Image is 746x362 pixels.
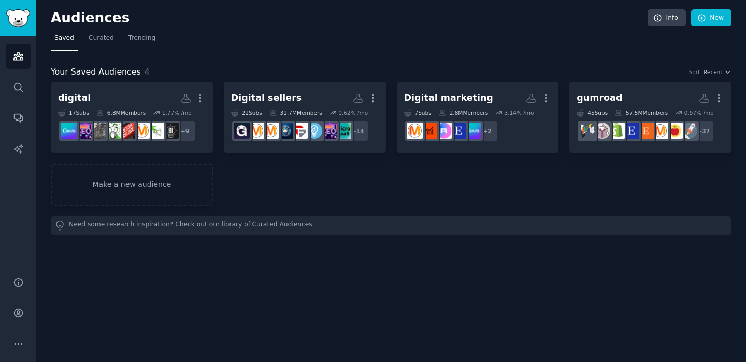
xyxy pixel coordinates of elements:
span: Saved [54,34,74,43]
img: canva [61,123,77,139]
img: Rarible [436,123,452,139]
div: 6.8M Members [96,109,146,117]
span: 4 [145,67,150,77]
img: Etsy [638,123,654,139]
img: Gameflip [234,123,250,139]
div: + 9 [174,120,196,142]
div: Digital marketing [404,92,493,105]
div: digital [58,92,91,105]
img: books [594,123,610,139]
div: + 14 [347,120,369,142]
div: 45 Sub s [577,109,608,117]
img: EtsySellers [623,123,639,139]
img: digitalproductselling [421,123,437,139]
div: 0.97 % /mo [684,109,714,117]
div: 3.14 % /mo [505,109,534,117]
img: DigitalMarketing [134,123,150,139]
span: Recent [704,68,722,76]
div: Digital sellers [231,92,302,105]
a: Info [648,9,686,27]
img: Teachers [667,123,683,139]
div: 17 Sub s [58,109,89,117]
img: MarketingTipsAndTools [292,123,308,139]
img: digital_marketing [277,123,293,139]
div: 22 Sub s [231,109,262,117]
img: shopify [609,123,625,139]
div: Sort [689,68,700,76]
a: Digital sellers22Subs31.7MMembers0.62% /mo+14microsaasSEO_Digital_MarketingEntrepreneurMarketingT... [224,82,386,153]
a: Curated Audiences [252,220,312,231]
div: 0.62 % /mo [338,109,368,117]
img: HowEarnMoneyOnline [119,123,135,139]
div: gumroad [577,92,622,105]
div: 57.5M Members [615,109,668,117]
img: SEO_Digital_Marketing [321,123,337,139]
div: 1.77 % /mo [162,109,192,117]
img: Business_Ideas [163,123,179,139]
img: Entrepreneur [306,123,322,139]
a: Saved [51,30,78,51]
img: SEO_Digital_Marketing [76,123,92,139]
img: marketing [263,123,279,139]
img: microsaas [335,123,351,139]
div: Need some research inspiration? Check out our library of [51,216,731,235]
div: + 2 [477,120,498,142]
div: + 37 [693,120,714,142]
a: gumroad45Subs57.5MMembers0.97% /mo+37startupsTeachersmarketingEtsyEtsySellersshopifybooksebooks [569,82,731,153]
img: GummySearch logo [6,9,30,27]
img: EtsySellers [450,123,466,139]
img: canva [465,123,481,139]
img: startups [681,123,697,139]
div: 31.7M Members [269,109,322,117]
img: MakeMoney [105,123,121,139]
a: Digital marketing7Subs2.8MMembers3.14% /mo+2canvaEtsySellersRaribledigitalproductsellingDigitalMa... [397,82,559,153]
div: 7 Sub s [404,109,432,117]
img: DigitalMarketing [407,123,423,139]
img: ebooks [580,123,596,139]
img: artbusiness [148,123,164,139]
h2: Audiences [51,10,648,26]
img: marketing [652,123,668,139]
span: Trending [128,34,155,43]
div: 2.8M Members [439,109,488,117]
img: DigitalMarketing [248,123,264,139]
button: Recent [704,68,731,76]
a: Trending [125,30,159,51]
a: digital17Subs6.8MMembers1.77% /mo+9Business_IdeasartbusinessDigitalMarketingHowEarnMoneyOnlineMak... [51,82,213,153]
img: SellArt [90,123,106,139]
a: New [691,9,731,27]
span: Your Saved Audiences [51,66,141,79]
a: Make a new audience [51,164,213,206]
a: Curated [85,30,118,51]
span: Curated [89,34,114,43]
